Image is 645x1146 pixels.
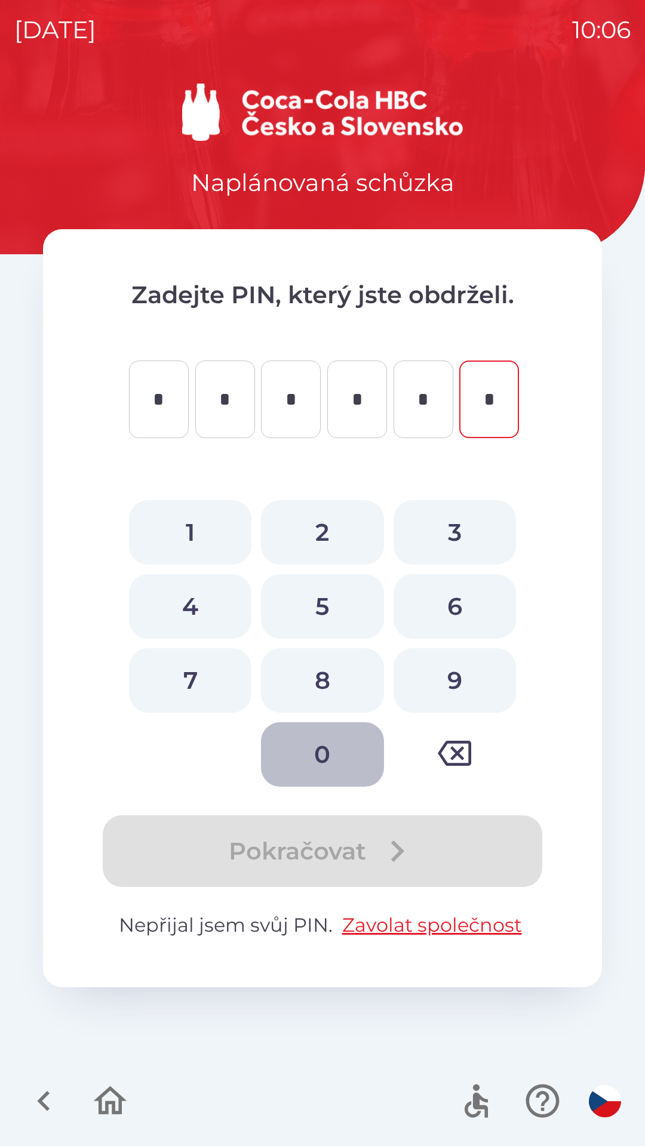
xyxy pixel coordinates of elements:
[337,911,527,939] button: Zavolat společnost
[261,722,383,787] button: 0
[261,500,383,565] button: 2
[91,911,554,939] p: Nepřijal jsem svůj PIN.
[261,648,383,713] button: 8
[589,1085,621,1117] img: cs flag
[394,574,516,639] button: 6
[129,648,251,713] button: 7
[43,84,602,141] img: Logo
[129,500,251,565] button: 1
[14,12,96,48] p: [DATE]
[261,574,383,639] button: 5
[394,648,516,713] button: 9
[572,12,631,48] p: 10:06
[129,574,251,639] button: 4
[91,277,554,313] p: Zadejte PIN, který jste obdrželi.
[394,500,516,565] button: 3
[191,165,454,201] p: Naplánovaná schůzka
